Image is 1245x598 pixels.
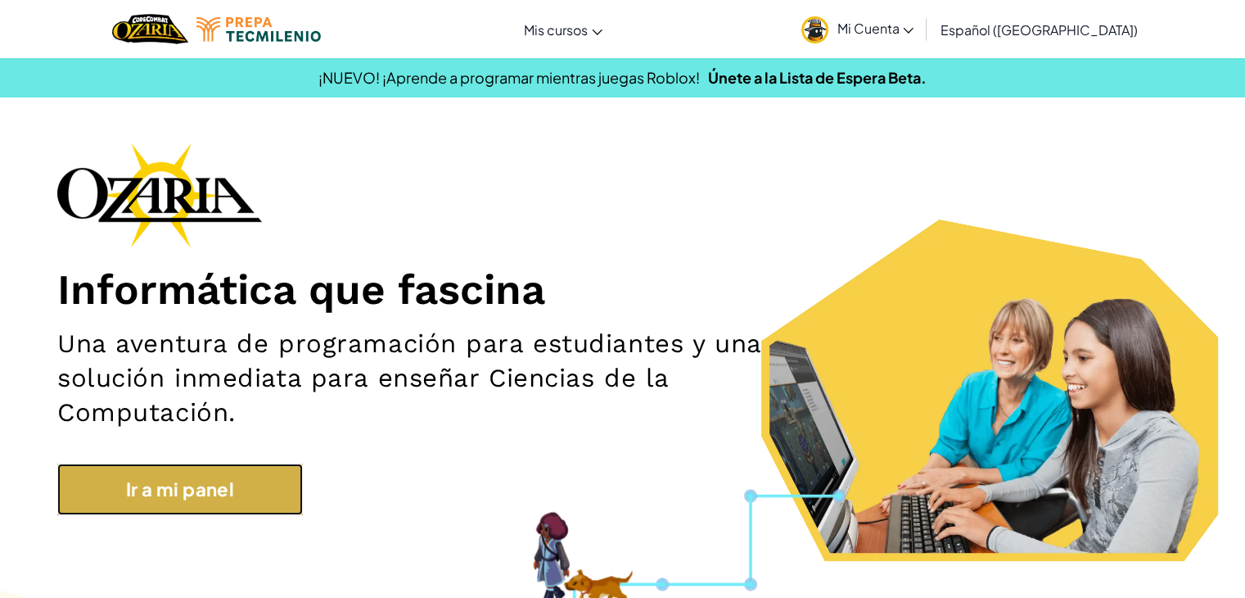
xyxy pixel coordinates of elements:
img: avatar [801,16,828,43]
span: Español ([GEOGRAPHIC_DATA]) [940,21,1137,39]
a: Ir a mi panel [57,464,303,515]
a: Mis cursos [516,7,611,52]
a: Únete a la Lista de Espera Beta. [708,68,927,87]
span: Mi Cuenta [837,20,913,37]
h2: Una aventura de programación para estudiantes y una solución inmediata para enseñar Ciencias de l... [57,327,814,431]
span: ¡NUEVO! ¡Aprende a programar mientras juegas Roblox! [318,68,700,87]
a: Ozaria by CodeCombat logo [112,12,188,46]
img: Ozaria branding logo [57,143,262,247]
h1: Informática que fascina [57,264,1188,315]
a: Mi Cuenta [793,3,922,55]
a: Español ([GEOGRAPHIC_DATA]) [931,7,1145,52]
img: Tecmilenio logo [196,17,321,42]
span: Mis cursos [524,21,588,39]
img: Home [112,12,188,46]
